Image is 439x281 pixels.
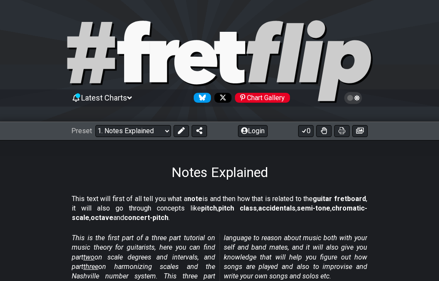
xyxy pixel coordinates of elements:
[187,195,202,203] strong: note
[95,125,171,137] select: Preset
[72,194,367,223] p: This text will first of all tell you what a is and then how that is related to the , it will also...
[81,93,127,102] span: Latest Charts
[190,93,211,103] a: Follow #fretflip at Bluesky
[211,93,232,103] a: Follow #fretflip at X
[83,263,98,271] span: three
[235,93,290,103] div: Chart Gallery
[171,164,268,180] h1: Notes Explained
[334,125,350,137] button: Print
[238,125,268,137] button: Login
[298,125,314,137] button: 0
[124,214,168,222] strong: concert-pitch
[258,204,296,212] strong: accidentals
[91,214,113,222] strong: octave
[232,93,290,103] a: #fretflip at Pinterest
[218,204,257,212] strong: pitch class
[348,94,358,102] span: Toggle light / dark theme
[316,125,332,137] button: Toggle Dexterity for all fretkits
[352,125,368,137] button: Create image
[297,204,330,212] strong: semi-tone
[71,127,92,135] span: Preset
[313,195,366,203] strong: guitar fretboard
[83,253,95,261] span: two
[201,204,217,212] strong: pitch
[174,125,189,137] button: Edit Preset
[192,125,207,137] button: Share Preset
